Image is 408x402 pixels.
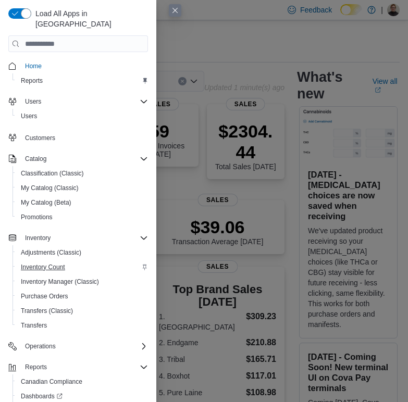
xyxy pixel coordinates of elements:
button: Transfers [13,318,152,333]
button: My Catalog (Classic) [13,181,152,195]
button: Inventory [21,232,55,244]
span: Users [25,97,41,106]
button: Inventory Count [13,260,152,274]
span: Transfers [21,321,47,330]
span: Dashboards [21,392,63,400]
span: Promotions [21,213,53,221]
span: Users [21,95,148,108]
span: Home [25,62,42,70]
a: Transfers [17,319,51,332]
button: Users [21,95,45,108]
button: Users [4,94,152,109]
span: Reports [21,361,148,373]
span: Inventory Manager (Classic) [21,278,99,286]
span: Transfers (Classic) [17,305,148,317]
button: Catalog [21,153,51,165]
span: Inventory Count [17,261,148,273]
span: Users [21,112,37,120]
button: Operations [4,339,152,354]
button: Users [13,109,152,123]
span: Purchase Orders [17,290,148,303]
span: Inventory [21,232,148,244]
span: Customers [21,131,148,144]
span: Adjustments (Classic) [21,248,81,257]
span: Inventory Manager (Classic) [17,275,148,288]
span: My Catalog (Classic) [21,184,79,192]
span: Customers [25,134,55,142]
span: Operations [21,340,148,353]
button: Purchase Orders [13,289,152,304]
button: Home [4,58,152,73]
button: Transfers (Classic) [13,304,152,318]
button: Reports [4,360,152,374]
a: Inventory Count [17,261,69,273]
span: My Catalog (Beta) [17,196,148,209]
span: Catalog [21,153,148,165]
a: Transfers (Classic) [17,305,77,317]
a: Users [17,110,41,122]
span: Home [21,59,148,72]
span: Transfers [17,319,148,332]
a: Canadian Compliance [17,375,86,388]
span: Canadian Compliance [21,378,82,386]
a: My Catalog (Beta) [17,196,76,209]
span: Load All Apps in [GEOGRAPHIC_DATA] [31,8,148,29]
span: Users [17,110,148,122]
button: Canadian Compliance [13,374,152,389]
span: Reports [17,74,148,87]
span: Inventory [25,234,51,242]
button: Inventory [4,231,152,245]
span: Inventory Count [21,263,65,271]
a: Promotions [17,211,57,223]
button: Catalog [4,152,152,166]
a: Inventory Manager (Classic) [17,275,103,288]
span: Transfers (Classic) [21,307,73,315]
a: Customers [21,132,59,144]
a: Reports [17,74,47,87]
span: Promotions [17,211,148,223]
button: Inventory Manager (Classic) [13,274,152,289]
span: Purchase Orders [21,292,68,300]
a: Home [21,60,46,72]
button: Reports [21,361,51,373]
span: My Catalog (Classic) [17,182,148,194]
span: Canadian Compliance [17,375,148,388]
span: Adjustments (Classic) [17,246,148,259]
button: Adjustments (Classic) [13,245,152,260]
span: My Catalog (Beta) [21,198,71,207]
a: Classification (Classic) [17,167,88,180]
button: Operations [21,340,60,353]
button: Promotions [13,210,152,224]
span: Operations [25,342,56,350]
button: Close this dialog [169,4,181,17]
span: Reports [21,77,43,85]
span: Catalog [25,155,46,163]
span: Reports [25,363,47,371]
span: Classification (Classic) [17,167,148,180]
button: Reports [13,73,152,88]
a: My Catalog (Classic) [17,182,83,194]
button: Classification (Classic) [13,166,152,181]
button: Customers [4,130,152,145]
span: Classification (Classic) [21,169,84,178]
a: Adjustments (Classic) [17,246,85,259]
a: Purchase Orders [17,290,72,303]
button: My Catalog (Beta) [13,195,152,210]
